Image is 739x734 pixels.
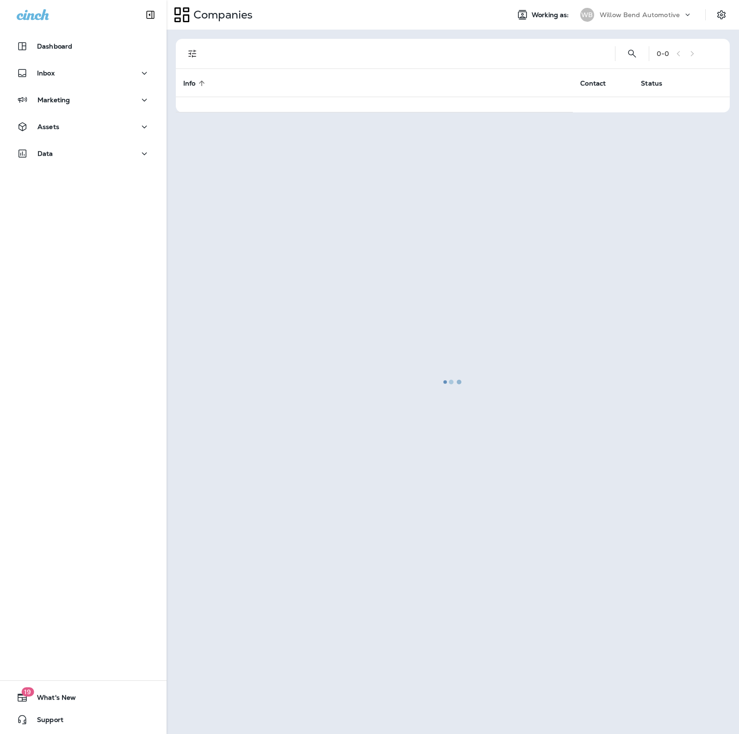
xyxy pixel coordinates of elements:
p: Willow Bend Automotive [600,11,680,19]
p: Data [37,150,53,157]
button: Assets [9,117,157,136]
span: Working as: [532,11,571,19]
button: Inbox [9,64,157,82]
button: Collapse Sidebar [137,6,163,24]
p: Dashboard [37,43,72,50]
span: What's New [28,694,76,705]
div: WB [580,8,594,22]
button: Marketing [9,91,157,109]
p: Marketing [37,96,70,104]
p: Inbox [37,69,55,77]
p: Companies [190,8,253,22]
span: Support [28,716,63,727]
button: 19What's New [9,688,157,707]
button: Data [9,144,157,163]
button: Support [9,710,157,729]
button: Dashboard [9,37,157,56]
span: 19 [21,687,34,697]
p: Assets [37,123,59,130]
button: Settings [713,6,730,23]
